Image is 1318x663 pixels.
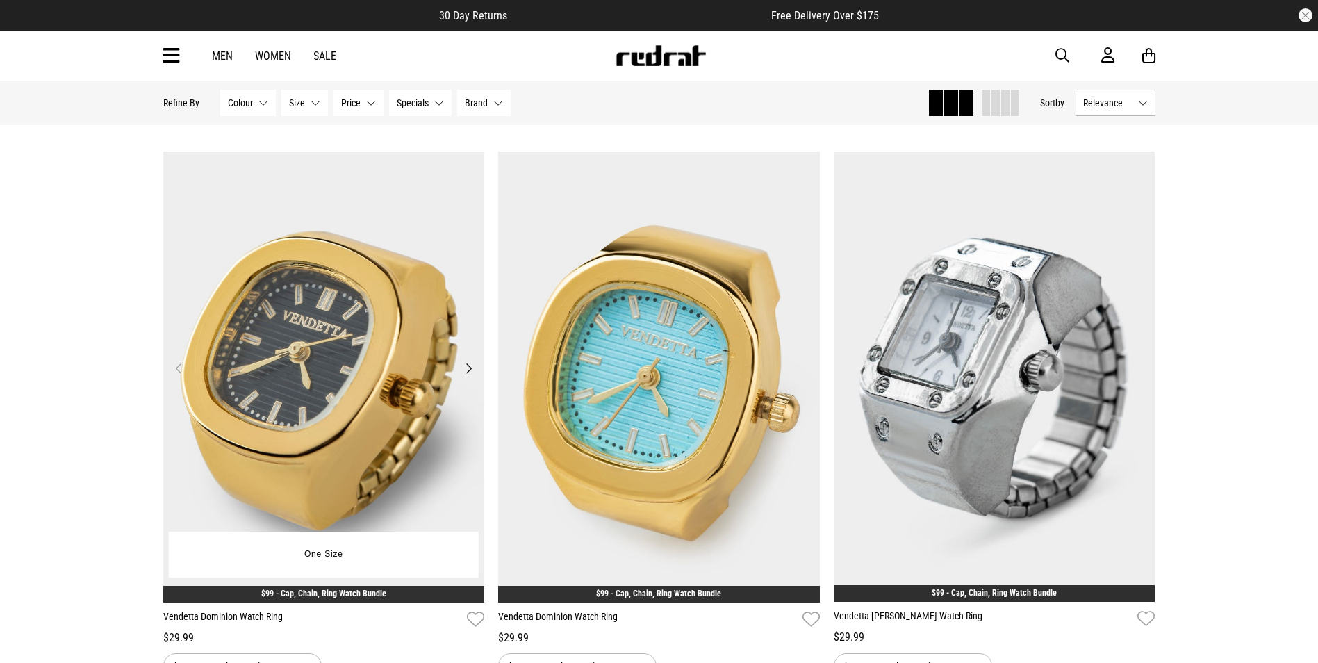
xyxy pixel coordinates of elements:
[163,152,485,602] img: Vendetta Dominion Watch Ring in Multi
[439,9,507,22] span: 30 Day Returns
[163,97,199,108] p: Refine By
[834,152,1155,602] img: Vendetta Luciano Watch Ring in Silver
[341,97,361,108] span: Price
[460,360,477,377] button: Next
[834,609,1132,629] a: Vendetta [PERSON_NAME] Watch Ring
[228,97,253,108] span: Colour
[1083,97,1132,108] span: Relevance
[255,49,291,63] a: Women
[313,49,336,63] a: Sale
[163,630,485,646] div: $29.99
[498,609,797,630] a: Vendetta Dominion Watch Ring
[170,360,188,377] button: Previous
[220,90,276,116] button: Colour
[289,97,305,108] span: Size
[457,90,511,116] button: Brand
[1040,95,1064,111] button: Sortby
[615,45,707,66] img: Redrat logo
[1076,90,1155,116] button: Relevance
[535,8,743,22] iframe: Customer reviews powered by Trustpilot
[333,90,384,116] button: Price
[596,589,721,598] a: $99 - Cap, Chain, Ring Watch Bundle
[163,609,462,630] a: Vendetta Dominion Watch Ring
[397,97,429,108] span: Specials
[465,97,488,108] span: Brand
[281,90,328,116] button: Size
[498,152,820,602] img: Vendetta Dominion Watch Ring in Gold
[389,90,452,116] button: Specials
[1055,97,1064,108] span: by
[771,9,879,22] span: Free Delivery Over $175
[294,542,354,567] button: One Size
[834,629,1155,646] div: $29.99
[11,6,53,47] button: Open LiveChat chat widget
[498,630,820,646] div: $29.99
[212,49,233,63] a: Men
[261,589,386,598] a: $99 - Cap, Chain, Ring Watch Bundle
[932,588,1057,598] a: $99 - Cap, Chain, Ring Watch Bundle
